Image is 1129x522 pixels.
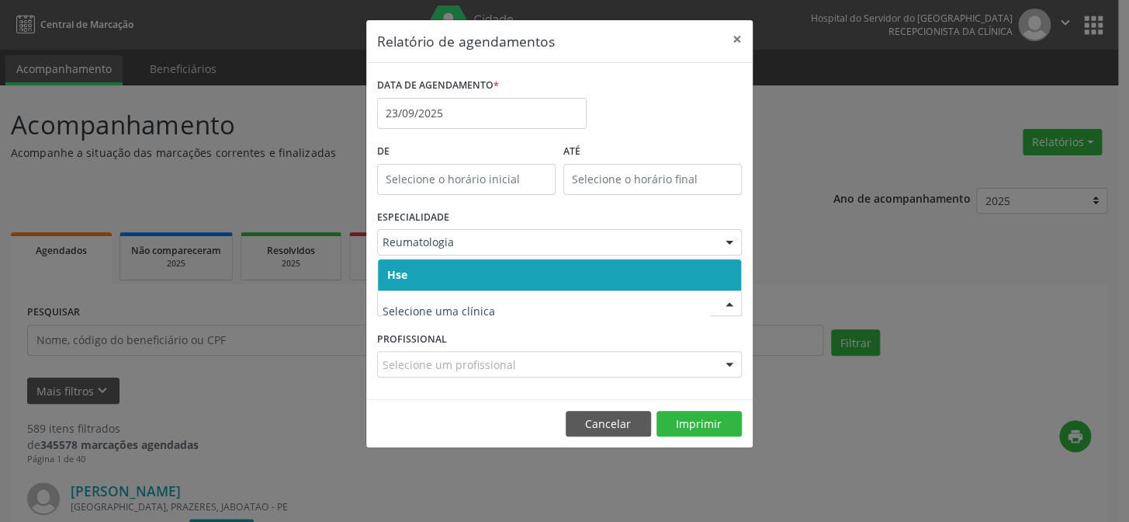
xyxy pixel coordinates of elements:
[722,20,753,58] button: Close
[563,164,742,195] input: Selecione o horário final
[377,140,556,164] label: De
[377,327,447,351] label: PROFISSIONAL
[383,296,710,327] input: Selecione uma clínica
[377,164,556,195] input: Selecione o horário inicial
[566,411,651,437] button: Cancelar
[377,31,555,51] h5: Relatório de agendamentos
[656,411,742,437] button: Imprimir
[563,140,742,164] label: ATÉ
[383,357,516,373] span: Selecione um profissional
[383,235,710,250] span: Reumatologia
[377,98,587,129] input: Selecione uma data ou intervalo
[377,74,499,98] label: DATA DE AGENDAMENTO
[377,206,449,230] label: ESPECIALIDADE
[387,267,407,282] span: Hse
